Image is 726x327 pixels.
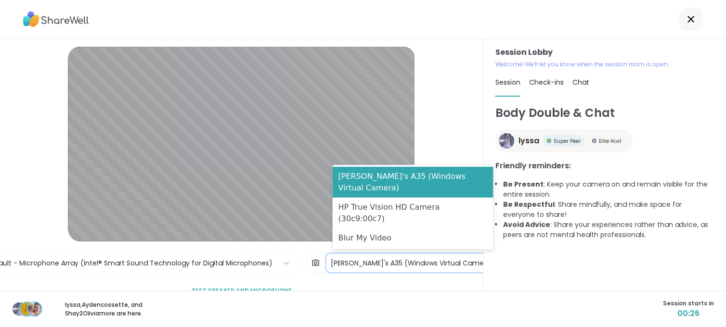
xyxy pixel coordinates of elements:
img: lyssa [499,133,515,149]
img: Shay2Olivia [28,302,41,316]
div: [PERSON_NAME]'s A35 (Windows Virtual Camera) [331,258,494,268]
span: Elite Host [599,138,622,145]
button: Test speaker and microphone [188,281,296,301]
span: | [324,253,326,273]
li: : Share your experiences rather than advice, as peers are not mental health professionals. [503,220,714,240]
span: 00:26 [663,308,714,319]
li: : Keep your camera on and remain visible for the entire session. [503,179,714,200]
div: HP True Vision HD Camera (30c9:00c7) [333,198,493,228]
b: Be Present [503,179,544,189]
a: lyssalyssaSuper PeerSuper PeerElite HostElite Host [495,129,633,152]
span: Check-ins [529,77,564,87]
span: Test speaker and microphone [192,287,292,295]
span: Session starts in [663,299,714,308]
p: Welcome! We’ll let you know when the session room is open. [495,60,714,69]
img: Super Peer [547,138,552,143]
p: lyssa , Aydencossette , and Shay2Olivia more are here. [50,301,158,318]
b: Be Respectful [503,200,555,209]
img: Camera [311,253,320,273]
span: Session [495,77,520,87]
h1: Body Double & Chat [495,104,714,122]
div: Blur My Video [333,228,493,248]
li: : Share mindfully, and make space for everyone to share! [503,200,714,220]
span: lyssa [519,135,539,147]
b: Avoid Advice [503,220,550,229]
h3: Friendly reminders: [495,160,714,172]
span: Chat [572,77,589,87]
img: Elite Host [592,138,597,143]
div: [PERSON_NAME]'s A35 (Windows Virtual Camera) [333,167,493,198]
span: Super Peer [554,138,581,145]
span: A [25,303,30,315]
img: lyssa [13,302,26,316]
h3: Session Lobby [495,47,714,58]
img: ShareWell Logo [23,8,89,30]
